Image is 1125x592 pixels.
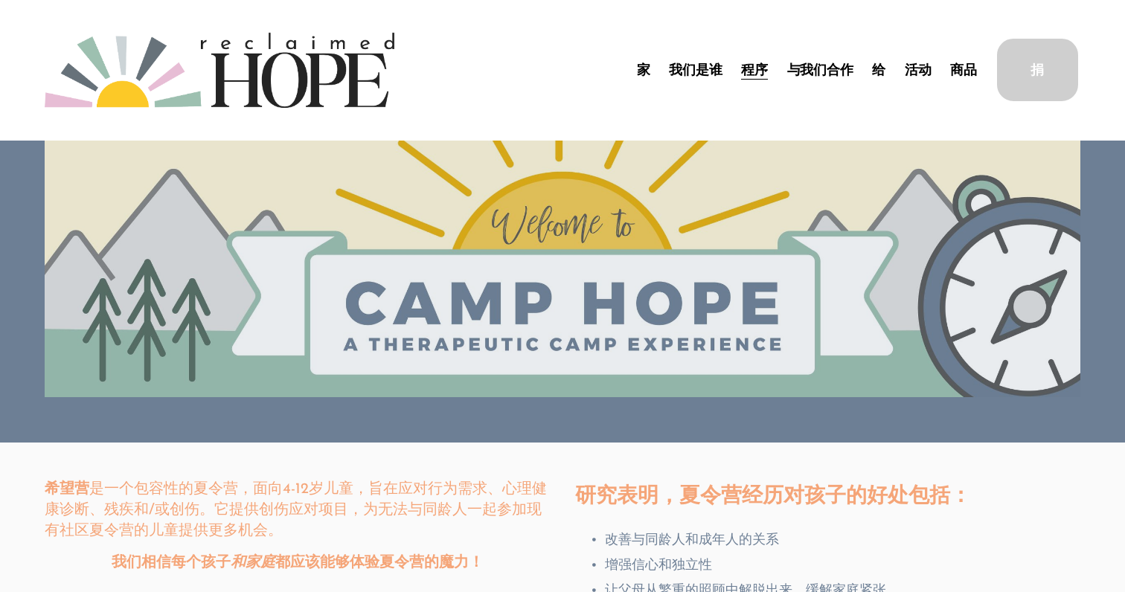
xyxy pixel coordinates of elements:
a: 给 [872,58,885,82]
font: 增强信心和独立性 [605,559,712,573]
font: 都应该能够体验夏令营的魔力！ [275,556,484,570]
img: 重拾希望倡议 [45,33,394,108]
a: 文件夹下拉菜单 [787,58,853,82]
a: 商品 [950,58,977,82]
font: 与我们合作 [787,61,853,78]
font: 是一个包容性的夏令营，面向4-12岁儿童，旨在应对行为需求、心理健康诊断、残疾和/或创伤。它提供创伤应对项目，为无法与同龄人一起参加现有社区夏令营的儿童提供更多机会。 [45,482,547,538]
font: 我们是谁 [669,61,722,78]
a: 文件夹下拉菜单 [669,58,722,82]
font: 和家庭 [231,556,275,570]
a: 文件夹下拉菜单 [741,58,768,82]
font: 我们相信每个孩子 [112,556,231,570]
font: 商品 [950,61,977,78]
font: 捐 [1031,61,1044,78]
font: 给 [872,61,885,78]
font: 活动 [905,61,932,78]
font: 家 [637,61,650,78]
a: 捐 [995,36,1080,103]
font: 程序 [741,61,768,78]
font: 希望营 [45,482,89,497]
font: 改善与同龄人和成年人的关系 [605,534,779,547]
a: 活动 [905,58,932,82]
a: 家 [637,58,650,82]
font: 研究表明，夏令营经历对孩子的好处包括： [575,480,971,507]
